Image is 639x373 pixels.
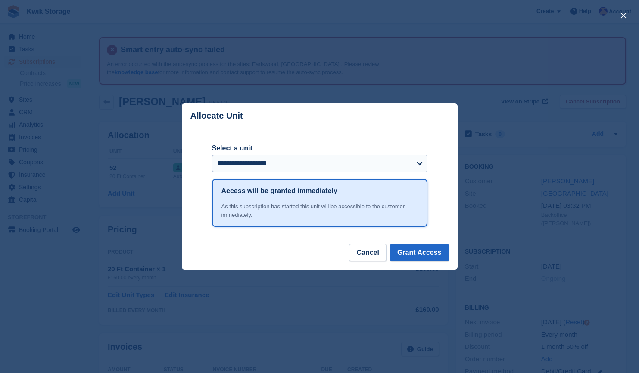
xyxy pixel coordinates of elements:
[390,244,449,261] button: Grant Access
[617,9,630,22] button: close
[212,143,427,154] label: Select a unit
[190,111,243,121] p: Allocate Unit
[221,186,337,196] h1: Access will be granted immediately
[349,244,386,261] button: Cancel
[221,202,418,219] div: As this subscription has started this unit will be accessible to the customer immediately.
